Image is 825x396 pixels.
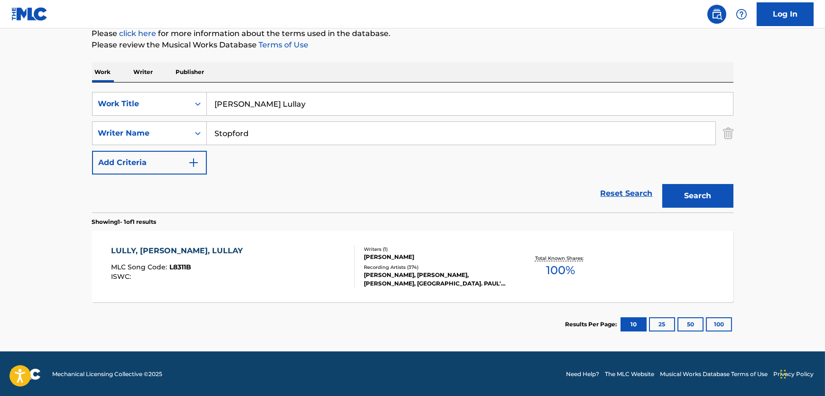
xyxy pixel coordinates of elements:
p: Please review the Musical Works Database [92,39,733,51]
button: Search [662,184,733,208]
iframe: Chat Widget [778,350,825,396]
button: 100 [706,317,732,332]
a: LULLY, [PERSON_NAME], LULLAYMLC Song Code:L8311BISWC:Writers (1)[PERSON_NAME]Recording Artists (3... [92,231,733,302]
a: Terms of Use [257,40,309,49]
a: Need Help? [566,370,599,378]
img: Delete Criterion [723,121,733,145]
p: Results Per Page: [565,320,620,329]
button: Add Criteria [92,151,207,175]
div: LULLY, [PERSON_NAME], LULLAY [111,245,248,257]
div: Writers ( 1 ) [364,246,507,253]
div: [PERSON_NAME] [364,253,507,261]
span: ISWC : [111,272,133,281]
form: Search Form [92,92,733,212]
img: MLC Logo [11,7,48,21]
button: 50 [677,317,704,332]
img: search [711,9,723,20]
p: Writer [131,62,156,82]
a: Reset Search [596,183,658,204]
p: Showing 1 - 1 of 1 results [92,218,157,226]
p: Work [92,62,114,82]
a: Log In [757,2,814,26]
div: Help [732,5,751,24]
img: logo [11,368,41,380]
a: Public Search [707,5,726,24]
span: L8311B [169,263,191,271]
p: Please for more information about the terms used in the database. [92,28,733,39]
span: Mechanical Licensing Collective © 2025 [52,370,162,378]
div: [PERSON_NAME], [PERSON_NAME], [PERSON_NAME], [GEOGRAPHIC_DATA]. PAUL'S CATHEDRAL CHOIR & [PERSON_... [364,271,507,288]
p: Publisher [173,62,207,82]
a: click here [120,29,157,38]
div: Writer Name [98,128,184,139]
a: The MLC Website [605,370,654,378]
a: Musical Works Database Terms of Use [660,370,768,378]
div: Recording Artists ( 374 ) [364,264,507,271]
span: 100 % [546,262,575,279]
img: 9d2ae6d4665cec9f34b9.svg [188,157,199,168]
span: MLC Song Code : [111,263,169,271]
p: Total Known Shares: [535,255,586,262]
div: Drag [780,360,786,388]
button: 25 [649,317,675,332]
button: 10 [621,317,647,332]
img: help [736,9,747,20]
div: Work Title [98,98,184,110]
a: Privacy Policy [773,370,814,378]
